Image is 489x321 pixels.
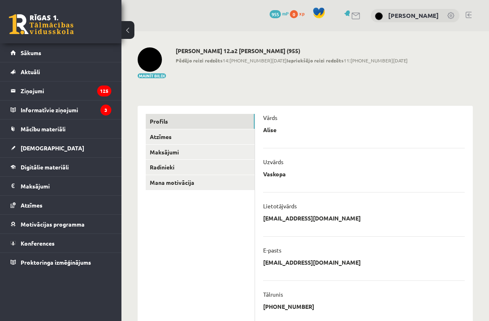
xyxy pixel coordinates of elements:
[21,101,111,119] legend: Informatīvie ziņojumi
[21,259,91,266] span: Proktoringa izmēģinājums
[263,202,297,210] p: Lietotājvārds
[263,114,277,121] p: Vārds
[21,68,40,75] span: Aktuāli
[11,253,111,272] a: Proktoringa izmēģinājums
[263,246,281,254] p: E-pasts
[21,240,55,247] span: Konferences
[11,120,111,138] a: Mācību materiāli
[21,144,84,152] span: [DEMOGRAPHIC_DATA]
[146,129,255,144] a: Atzīmes
[287,57,344,64] b: Iepriekšējo reizi redzēts
[263,126,276,133] p: Alise
[21,177,111,195] legend: Maksājumi
[299,10,304,17] span: xp
[21,125,66,133] span: Mācību materiāli
[388,11,439,19] a: [PERSON_NAME]
[263,259,361,266] p: [EMAIL_ADDRESS][DOMAIN_NAME]
[263,214,361,222] p: [EMAIL_ADDRESS][DOMAIN_NAME]
[263,170,286,178] p: Vaskopa
[100,105,111,116] i: 3
[21,81,111,100] legend: Ziņojumi
[21,220,85,228] span: Motivācijas programma
[11,234,111,253] a: Konferences
[11,101,111,119] a: Informatīvie ziņojumi3
[21,163,69,171] span: Digitālie materiāli
[282,10,289,17] span: mP
[146,145,255,160] a: Maksājumi
[11,62,111,81] a: Aktuāli
[270,10,281,18] span: 955
[138,47,162,72] img: Alise Vaskopa
[138,73,166,78] button: Mainīt bildi
[263,291,283,298] p: Tālrunis
[176,57,408,64] span: 14:[PHONE_NUMBER][DATE] 11:[PHONE_NUMBER][DATE]
[263,158,283,165] p: Uzvārds
[21,201,43,209] span: Atzīmes
[11,139,111,157] a: [DEMOGRAPHIC_DATA]
[176,47,408,54] h2: [PERSON_NAME] 12.a2 [PERSON_NAME] (955)
[11,215,111,233] a: Motivācijas programma
[9,14,74,34] a: Rīgas 1. Tālmācības vidusskola
[263,303,314,310] p: [PHONE_NUMBER]
[11,177,111,195] a: Maksājumi
[146,160,255,175] a: Radinieki
[375,12,383,20] img: Alise Vaskopa
[11,196,111,214] a: Atzīmes
[270,10,289,17] a: 955 mP
[290,10,298,18] span: 0
[97,86,111,96] i: 125
[290,10,308,17] a: 0 xp
[21,49,41,56] span: Sākums
[11,43,111,62] a: Sākums
[11,81,111,100] a: Ziņojumi125
[176,57,223,64] b: Pēdējo reizi redzēts
[11,158,111,176] a: Digitālie materiāli
[146,114,255,129] a: Profils
[146,175,255,190] a: Mana motivācija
